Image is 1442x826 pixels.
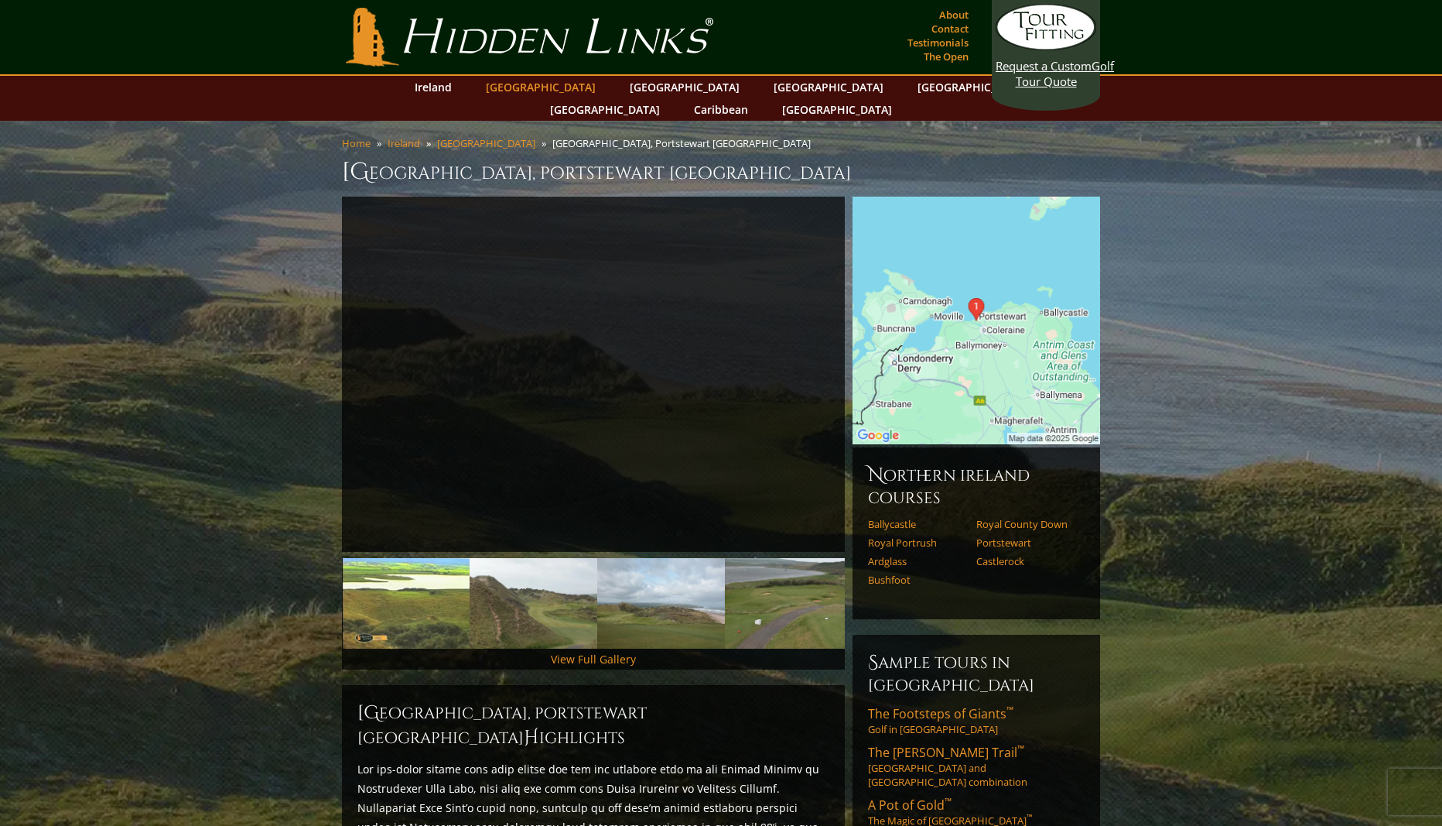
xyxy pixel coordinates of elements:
[868,536,966,549] a: Royal Portrush
[478,76,603,98] a: [GEOGRAPHIC_DATA]
[945,795,952,808] sup: ™
[437,136,535,150] a: [GEOGRAPHIC_DATA]
[853,197,1100,444] img: Google Map of Portstewart Golf Club, Strand Road, Portstewart, Northern Ireland, United Kingdom
[868,705,1085,736] a: The Footsteps of Giants™Golf in [GEOGRAPHIC_DATA]
[935,4,972,26] a: About
[868,463,1085,509] h6: Northern Ireland Courses
[996,4,1096,89] a: Request a CustomGolf Tour Quote
[868,650,1085,696] h6: Sample Tours in [GEOGRAPHIC_DATA]
[766,76,891,98] a: [GEOGRAPHIC_DATA]
[996,58,1092,74] span: Request a Custom
[928,18,972,39] a: Contact
[342,136,371,150] a: Home
[542,98,668,121] a: [GEOGRAPHIC_DATA]
[976,536,1075,549] a: Portstewart
[868,574,966,586] a: Bushfoot
[868,797,952,814] span: A Pot of Gold
[774,98,900,121] a: [GEOGRAPHIC_DATA]
[1006,704,1013,717] sup: ™
[551,652,636,667] a: View Full Gallery
[342,156,1100,187] h1: [GEOGRAPHIC_DATA], Portstewart [GEOGRAPHIC_DATA]
[686,98,756,121] a: Caribbean
[622,76,747,98] a: [GEOGRAPHIC_DATA]
[976,518,1075,530] a: Royal County Down
[552,136,817,150] li: [GEOGRAPHIC_DATA], Portstewart [GEOGRAPHIC_DATA]
[407,76,460,98] a: Ireland
[904,32,972,53] a: Testimonials
[1027,813,1032,823] sup: ™
[976,555,1075,567] a: Castlerock
[868,744,1024,761] span: The [PERSON_NAME] Trail
[868,744,1085,789] a: The [PERSON_NAME] Trail™[GEOGRAPHIC_DATA] and [GEOGRAPHIC_DATA] combination
[920,46,972,67] a: The Open
[868,705,1013,722] span: The Footsteps of Giants
[524,725,539,750] span: H
[357,701,829,750] h2: [GEOGRAPHIC_DATA], Portstewart [GEOGRAPHIC_DATA] ighlights
[868,555,966,567] a: Ardglass
[910,76,1035,98] a: [GEOGRAPHIC_DATA]
[1017,742,1024,756] sup: ™
[868,518,966,530] a: Ballycastle
[388,136,420,150] a: Ireland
